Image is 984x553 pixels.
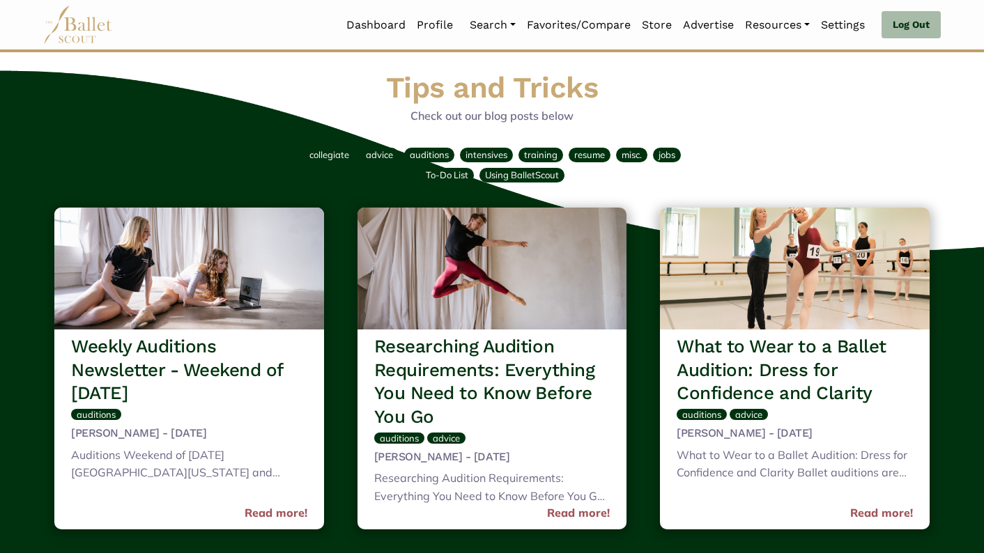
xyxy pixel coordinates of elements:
[850,504,913,522] a: Read more!
[574,149,605,160] span: resume
[374,450,610,465] h5: [PERSON_NAME] - [DATE]
[71,335,307,405] h3: Weekly Auditions Newsletter - Weekend of [DATE]
[49,69,935,107] h1: Tips and Tricks
[622,149,642,160] span: misc.
[71,446,307,485] div: Auditions Weekend of [DATE] [GEOGRAPHIC_DATA][US_STATE] and Dance has an audition for admissions ...
[309,149,349,160] span: collegiate
[380,433,419,444] span: auditions
[358,208,627,329] img: header_image.img
[882,11,941,39] a: Log Out
[677,335,913,405] h3: What to Wear to a Ballet Audition: Dress for Confidence and Clarity
[660,208,930,329] img: header_image.img
[524,149,558,160] span: training
[366,149,393,160] span: advice
[521,10,636,40] a: Favorites/Compare
[426,169,468,180] span: To-Do List
[341,10,411,40] a: Dashboard
[466,149,507,160] span: intensives
[49,107,935,125] p: Check out our blog posts below
[77,409,116,420] span: auditions
[547,504,610,522] a: Read more!
[677,446,913,485] div: What to Wear to a Ballet Audition: Dress for Confidence and Clarity Ballet auditions are all abou...
[677,10,739,40] a: Advertise
[815,10,870,40] a: Settings
[411,10,459,40] a: Profile
[71,426,307,441] h5: [PERSON_NAME] - [DATE]
[735,409,762,420] span: advice
[374,469,610,508] div: Researching Audition Requirements: Everything You Need to Know Before You Go Audition season is e...
[410,149,449,160] span: auditions
[682,409,721,420] span: auditions
[636,10,677,40] a: Store
[739,10,815,40] a: Resources
[245,504,307,522] a: Read more!
[54,208,324,329] img: header_image.img
[485,169,559,180] span: Using BalletScout
[659,149,675,160] span: jobs
[374,335,610,429] h3: Researching Audition Requirements: Everything You Need to Know Before You Go
[464,10,521,40] a: Search
[433,433,460,444] span: advice
[677,426,913,441] h5: [PERSON_NAME] - [DATE]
